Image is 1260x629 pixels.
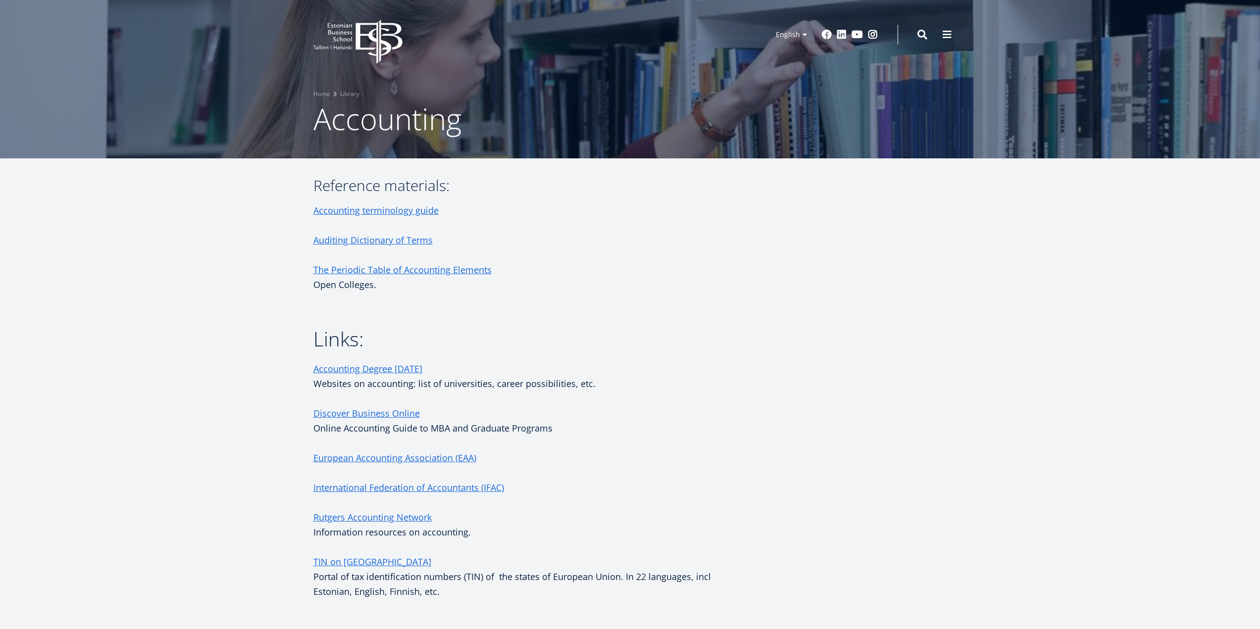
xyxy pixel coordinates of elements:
a: Accounting Degree [DATE] [313,361,422,376]
a: Auditing Dictionary of Terms [313,233,433,247]
a: TIN on [GEOGRAPHIC_DATA] [313,554,431,569]
a: Facebook [822,30,832,40]
h3: Reference materials: [313,178,729,193]
a: Library [340,89,359,99]
p: Portal of tax identification numbers (TIN) of the states of European Union. In 22 languages, incl... [313,554,729,599]
a: The Periodic Table of Accounting Elements [313,262,492,277]
a: Instagram [868,30,878,40]
p: Websites on accounting: list of universities, career possibilities, etc. [313,361,729,391]
a: International Federation of Accountants (IFAC) [313,480,504,495]
a: European Accounting Association (EAA) [313,450,476,465]
p: Online Accounting Guide to MBA and Graduate Programs [313,406,729,450]
a: Discover Business Online [313,406,420,421]
a: Linkedin [837,30,847,40]
a: Accounting terminology guide [313,203,439,218]
span: Accounting [313,98,461,139]
h2: Links: [313,327,729,351]
a: Home [313,89,330,99]
p: Open Colleges. [313,262,729,307]
p: Information resources on accounting. [313,510,729,539]
a: Rutgers Accounting Network [313,510,432,525]
a: Youtube [852,30,863,40]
